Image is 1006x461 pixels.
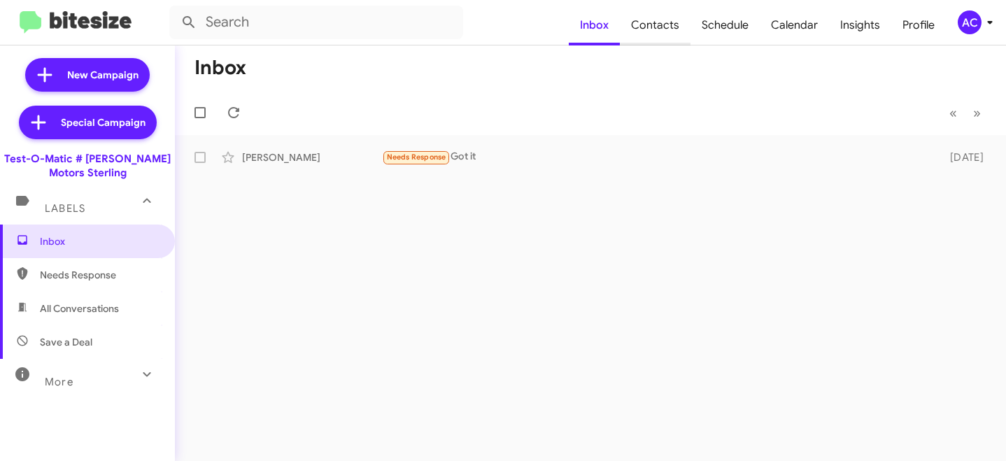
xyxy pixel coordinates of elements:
a: Insights [829,5,891,45]
span: Special Campaign [61,115,146,129]
a: Schedule [690,5,760,45]
div: AC [958,10,982,34]
h1: Inbox [194,57,246,79]
a: Special Campaign [19,106,157,139]
span: Labels [45,202,85,215]
a: Profile [891,5,946,45]
span: Needs Response [40,268,159,282]
div: [PERSON_NAME] [242,150,382,164]
button: Previous [941,99,965,127]
a: Calendar [760,5,829,45]
span: Inbox [40,234,159,248]
span: All Conversations [40,302,119,315]
input: Search [169,6,463,39]
span: » [973,104,981,122]
a: New Campaign [25,58,150,92]
nav: Page navigation example [942,99,989,127]
span: More [45,376,73,388]
div: [DATE] [934,150,995,164]
span: « [949,104,957,122]
span: Needs Response [387,153,446,162]
a: Contacts [620,5,690,45]
button: AC [946,10,991,34]
span: New Campaign [67,68,139,82]
span: Save a Deal [40,335,92,349]
div: Got it [382,149,934,165]
a: Inbox [569,5,620,45]
button: Next [965,99,989,127]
